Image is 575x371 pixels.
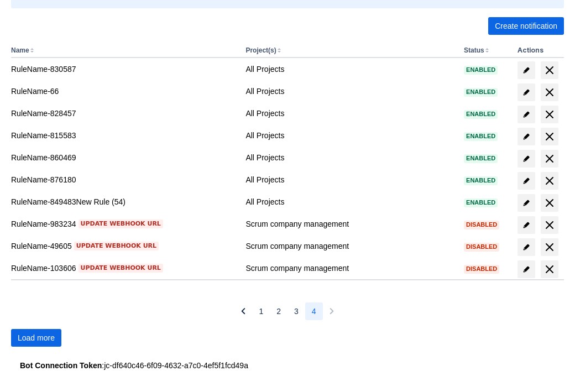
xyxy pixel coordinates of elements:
[18,329,55,347] span: Load more
[81,220,161,228] span: Update webhook URL
[252,302,270,320] button: Page 1
[294,302,299,320] span: 3
[464,177,498,184] span: Enabled
[522,176,531,185] span: edit
[11,86,237,97] div: RuleName-66
[543,108,556,121] span: delete
[495,17,557,35] span: Create notification
[11,329,61,347] button: Load more
[11,174,237,185] div: RuleName-876180
[11,46,29,54] button: Name
[234,302,252,320] button: Previous
[464,155,498,161] span: Enabled
[245,46,276,54] button: Project(s)
[522,110,531,119] span: edit
[11,218,237,229] div: RuleName-983234
[488,17,564,35] button: Create notification
[464,200,498,206] span: Enabled
[245,152,455,163] div: All Projects
[20,361,102,370] strong: Bot Connection Token
[20,360,555,371] div: : jc-df640c46-6f09-4632-a7c0-4ef5f1fcd49a
[11,241,237,252] div: RuleName-49605
[522,198,531,207] span: edit
[245,218,455,229] div: Scrum company management
[522,66,531,75] span: edit
[464,111,498,117] span: Enabled
[543,174,556,187] span: delete
[305,302,323,320] button: Page 4
[11,64,237,75] div: RuleName-830587
[464,266,499,272] span: Disabled
[543,241,556,254] span: delete
[270,302,287,320] button: Page 2
[522,221,531,229] span: edit
[543,196,556,210] span: delete
[245,64,455,75] div: All Projects
[522,265,531,274] span: edit
[323,302,341,320] button: Next
[464,133,498,139] span: Enabled
[245,196,455,207] div: All Projects
[259,302,263,320] span: 1
[312,302,316,320] span: 4
[245,86,455,97] div: All Projects
[287,302,305,320] button: Page 3
[464,244,499,250] span: Disabled
[543,263,556,276] span: delete
[543,64,556,77] span: delete
[464,67,498,73] span: Enabled
[464,89,498,95] span: Enabled
[245,263,455,274] div: Scrum company management
[11,130,237,141] div: RuleName-815583
[464,222,499,228] span: Disabled
[543,218,556,232] span: delete
[81,264,161,273] span: Update webhook URL
[522,154,531,163] span: edit
[11,196,237,207] div: RuleName-849483New Rule (54)
[245,130,455,141] div: All Projects
[522,243,531,252] span: edit
[245,174,455,185] div: All Projects
[464,46,484,54] button: Status
[11,108,237,119] div: RuleName-828457
[11,152,237,163] div: RuleName-860469
[543,130,556,143] span: delete
[11,263,237,274] div: RuleName-103606
[522,132,531,141] span: edit
[513,44,564,58] th: Actions
[245,241,455,252] div: Scrum company management
[543,86,556,99] span: delete
[245,108,455,119] div: All Projects
[522,88,531,97] span: edit
[234,302,340,320] nav: Pagination
[543,152,556,165] span: delete
[76,242,156,250] span: Update webhook URL
[276,302,281,320] span: 2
